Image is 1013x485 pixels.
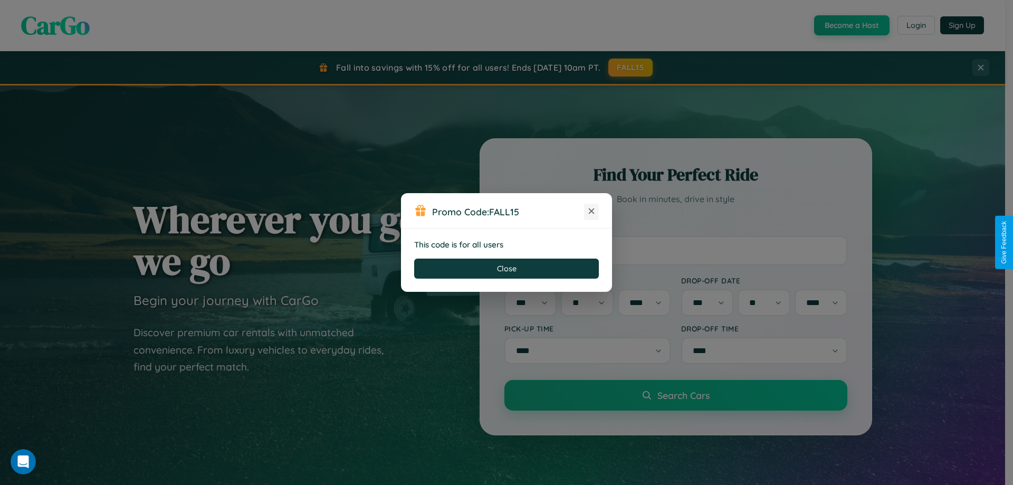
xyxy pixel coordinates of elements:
button: Close [414,259,599,279]
strong: This code is for all users [414,240,503,250]
h3: Promo Code: [432,206,584,217]
div: Give Feedback [1000,221,1008,264]
b: FALL15 [489,206,519,217]
iframe: Intercom live chat [11,449,36,474]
